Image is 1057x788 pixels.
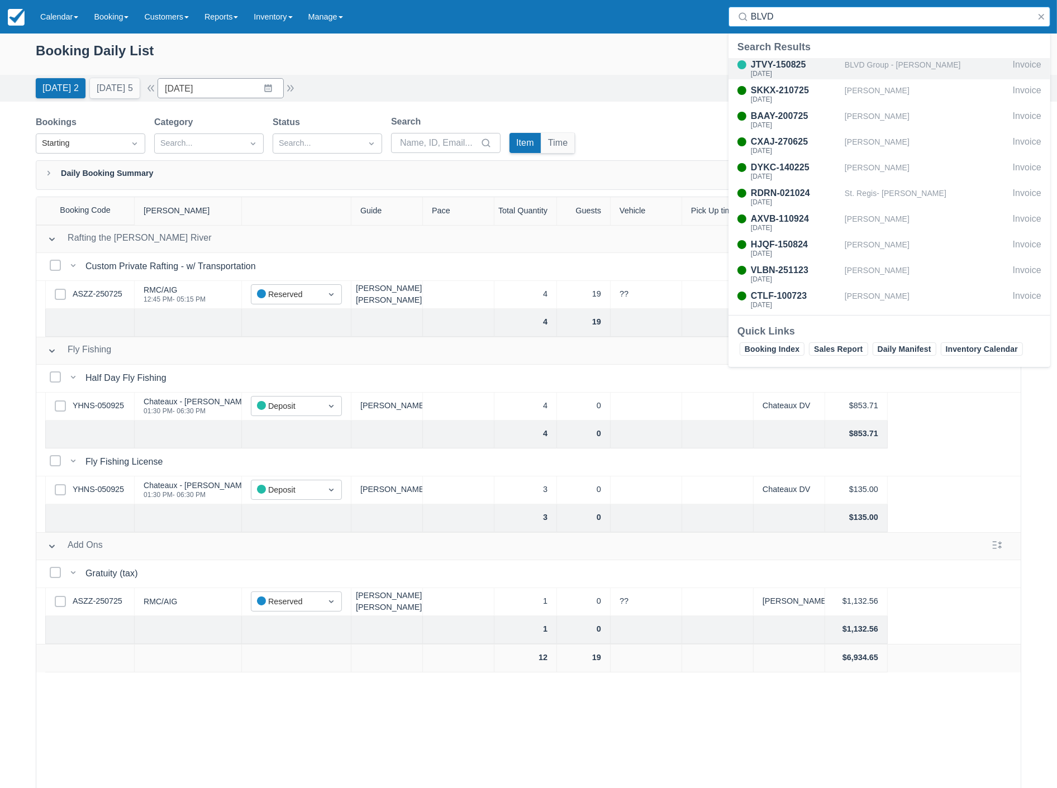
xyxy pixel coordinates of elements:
div: CXAJ-270625 [751,135,840,149]
button: Time [541,133,575,153]
a: SKKX-210725[DATE][PERSON_NAME]Invoice [729,84,1050,105]
div: [PERSON_NAME], [PERSON_NAME], [PERSON_NAME], [PERSON_NAME] [351,281,423,309]
div: 4 [494,393,557,421]
button: [DATE] 5 [90,78,140,98]
div: $135.00 [825,476,888,504]
div: [DATE] [751,96,840,103]
div: St. Regis- [PERSON_NAME] [845,187,1008,208]
a: Booking Index [740,342,804,356]
div: 19 [557,644,611,672]
button: Rafting the [PERSON_NAME] River [43,229,216,249]
div: 19 [557,309,611,337]
div: RMC/AIG [144,286,206,294]
a: Inventory Calendar [941,342,1023,356]
div: 0 [557,588,611,616]
div: RDRN-021024 [751,187,840,200]
div: [DATE] [751,302,840,308]
div: Invoice [1013,84,1041,105]
div: [PERSON_NAME] [754,588,825,616]
a: CXAJ-270625[DATE][PERSON_NAME]Invoice [729,135,1050,156]
div: Custom Private Rafting - w/ Transportation [85,260,260,273]
div: Half Day Fly Fishing [85,371,171,385]
div: [DATE] [751,122,840,128]
a: YHNS-050925 [73,400,124,412]
a: HJQF-150824[DATE][PERSON_NAME]Invoice [729,238,1050,259]
div: Booking Daily List [36,40,1021,73]
div: [PERSON_NAME] [351,476,423,504]
a: YHNS-050925 [73,484,124,496]
div: Deposit [257,400,316,413]
label: Bookings [36,116,81,129]
div: $853.71 [825,421,888,448]
div: [PERSON_NAME] [845,212,1008,233]
div: 1 [494,616,557,644]
a: AXVB-110924[DATE][PERSON_NAME]Invoice [729,212,1050,233]
span: Dropdown icon [326,400,337,412]
div: Guests [557,197,611,225]
div: [DATE] [751,173,840,180]
div: Invoice [1013,109,1041,131]
div: 4 [494,281,557,309]
div: [PERSON_NAME] [845,289,1008,311]
span: Dropdown icon [247,138,259,149]
div: 01:30 PM - 06:30 PM [144,491,249,498]
div: 01:30 PM - 06:30 PM [144,408,249,414]
div: 12:45 PM - 05:15 PM [144,296,206,303]
button: Item [510,133,541,153]
div: $853.71 [825,393,888,421]
div: [PERSON_NAME] [135,197,242,225]
div: [DATE] [751,70,840,77]
div: 3 [494,504,557,532]
div: RMC/AIG [144,598,177,605]
div: Reserved [257,595,316,608]
div: Gratuity (tax) [85,567,142,580]
div: Search Results [737,40,1041,54]
div: $6,934.65 [825,644,888,672]
div: Chateaux - [PERSON_NAME] [144,481,249,489]
div: Chateaux DV [754,476,825,504]
div: [PERSON_NAME] [845,264,1008,285]
div: HJQF-150824 [751,238,840,251]
div: [DATE] [751,250,840,257]
div: Invoice [1013,58,1041,79]
div: Quick Links [737,324,1041,338]
div: Invoice [1013,289,1041,311]
div: Booking Code [36,197,135,225]
div: $1,132.56 [825,616,888,644]
button: Fly Fishing [43,341,116,361]
span: Dropdown icon [129,138,140,149]
div: Invoice [1013,238,1041,259]
label: Status [273,116,304,129]
div: BAAY-200725 [751,109,840,123]
div: 3 [494,476,557,504]
div: 4 [494,421,557,448]
div: 12 [494,644,557,672]
div: AXVB-110924 [751,212,840,226]
div: 0 [557,616,611,644]
span: Dropdown icon [326,289,337,300]
div: Invoice [1013,187,1041,208]
div: Pick Up time [682,197,754,225]
div: 0 [557,393,611,421]
input: Name, ID, Email... [400,133,478,153]
img: checkfront-main-nav-mini-logo.png [8,9,25,26]
label: Search [391,115,425,128]
div: [PERSON_NAME] [845,161,1008,182]
div: $1,132.56 [825,588,888,616]
a: ASZZ-250725 [73,595,122,608]
input: Date [158,78,284,98]
div: [DATE] [751,276,840,283]
a: DYKC-140225[DATE][PERSON_NAME]Invoice [729,161,1050,182]
div: [PERSON_NAME] [845,84,1008,105]
a: ASZZ-250725 [73,288,122,300]
div: [PERSON_NAME] [845,238,1008,259]
div: Pace [423,197,494,225]
a: Daily Manifest [873,342,936,356]
div: DYKC-140225 [751,161,840,174]
div: [PERSON_NAME] [845,135,1008,156]
a: BAAY-200725[DATE][PERSON_NAME]Invoice [729,109,1050,131]
span: Dropdown icon [326,596,337,607]
div: VLBN-251123 [751,264,840,277]
a: VLBN-251123[DATE][PERSON_NAME]Invoice [729,264,1050,285]
div: CTLF-100723 [751,289,840,303]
